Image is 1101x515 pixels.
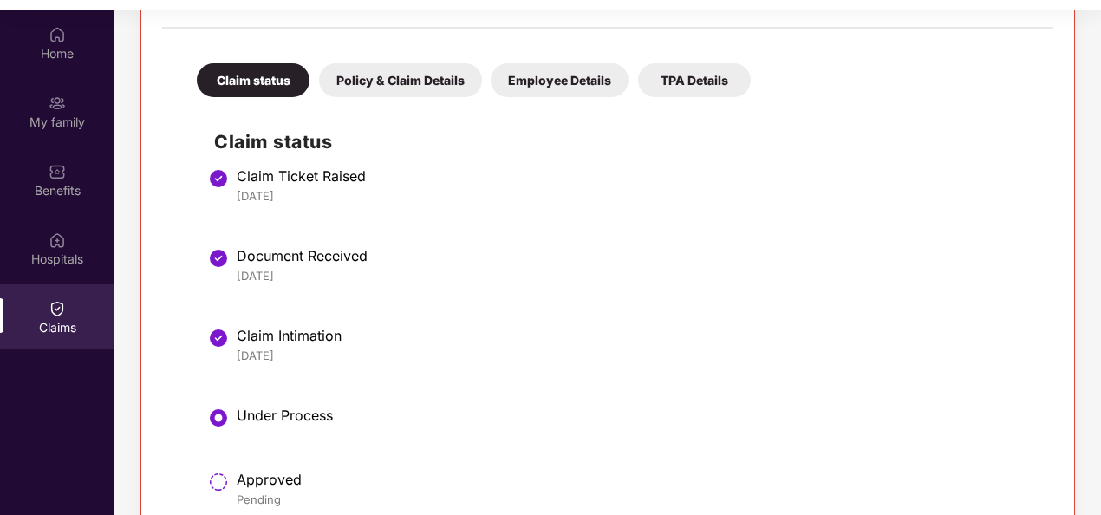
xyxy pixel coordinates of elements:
div: Employee Details [491,63,629,97]
img: svg+xml;base64,PHN2ZyBpZD0iU3RlcC1QZW5kaW5nLTMyeDMyIiB4bWxucz0iaHR0cDovL3d3dy53My5vcmcvMjAwMC9zdm... [208,472,229,492]
img: svg+xml;base64,PHN2ZyBpZD0iQmVuZWZpdHMiIHhtbG5zPSJodHRwOi8vd3d3LnczLm9yZy8yMDAwL3N2ZyIgd2lkdGg9Ij... [49,163,66,180]
img: svg+xml;base64,PHN2ZyBpZD0iU3RlcC1Eb25lLTMyeDMyIiB4bWxucz0iaHR0cDovL3d3dy53My5vcmcvMjAwMC9zdmciIH... [208,328,229,349]
div: Pending [237,492,1036,507]
div: Under Process [237,407,1036,424]
img: svg+xml;base64,PHN2ZyBpZD0iU3RlcC1BY3RpdmUtMzJ4MzIiIHhtbG5zPSJodHRwOi8vd3d3LnczLm9yZy8yMDAwL3N2Zy... [208,407,229,428]
div: [DATE] [237,268,1036,284]
div: Claim Ticket Raised [237,167,1036,185]
img: svg+xml;base64,PHN2ZyBpZD0iU3RlcC1Eb25lLTMyeDMyIiB4bWxucz0iaHR0cDovL3d3dy53My5vcmcvMjAwMC9zdmciIH... [208,168,229,189]
img: svg+xml;base64,PHN2ZyB3aWR0aD0iMjAiIGhlaWdodD0iMjAiIHZpZXdCb3g9IjAgMCAyMCAyMCIgZmlsbD0ibm9uZSIgeG... [49,95,66,112]
img: svg+xml;base64,PHN2ZyBpZD0iU3RlcC1Eb25lLTMyeDMyIiB4bWxucz0iaHR0cDovL3d3dy53My5vcmcvMjAwMC9zdmciIH... [208,248,229,269]
div: [DATE] [237,188,1036,204]
div: Approved [237,471,1036,488]
img: svg+xml;base64,PHN2ZyBpZD0iSG9zcGl0YWxzIiB4bWxucz0iaHR0cDovL3d3dy53My5vcmcvMjAwMC9zdmciIHdpZHRoPS... [49,231,66,249]
div: Policy & Claim Details [319,63,482,97]
div: Claim status [197,63,309,97]
img: svg+xml;base64,PHN2ZyBpZD0iQ2xhaW0iIHhtbG5zPSJodHRwOi8vd3d3LnczLm9yZy8yMDAwL3N2ZyIgd2lkdGg9IjIwIi... [49,300,66,317]
h2: Claim status [214,127,1036,156]
div: [DATE] [237,348,1036,363]
div: TPA Details [638,63,751,97]
div: Claim Intimation [237,327,1036,344]
img: svg+xml;base64,PHN2ZyBpZD0iSG9tZSIgeG1sbnM9Imh0dHA6Ly93d3cudzMub3JnLzIwMDAvc3ZnIiB3aWR0aD0iMjAiIG... [49,26,66,43]
div: Document Received [237,247,1036,264]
